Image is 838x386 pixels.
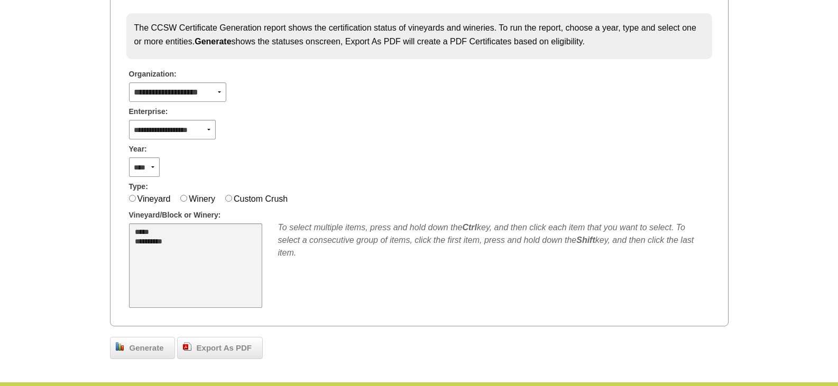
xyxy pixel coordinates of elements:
[129,106,168,117] span: Enterprise:
[183,342,191,351] img: doc_pdf.png
[177,337,263,359] a: Export As PDF
[189,194,215,203] label: Winery
[129,181,148,192] span: Type:
[462,223,477,232] b: Ctrl
[129,144,147,155] span: Year:
[234,194,288,203] label: Custom Crush
[124,342,169,354] span: Generate
[129,210,221,221] span: Vineyard/Block or Winery:
[129,69,177,80] span: Organization:
[576,236,595,244] b: Shift
[191,342,257,354] span: Export As PDF
[195,37,231,46] strong: Generate
[137,194,171,203] label: Vineyard
[278,221,710,259] div: To select multiple items, press and hold down the key, and then click each item that you want to ...
[134,21,704,48] p: The CCSW Certificate Generation report shows the certification status of vineyards and wineries. ...
[110,337,175,359] a: Generate
[116,342,124,351] img: chart_bar.png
